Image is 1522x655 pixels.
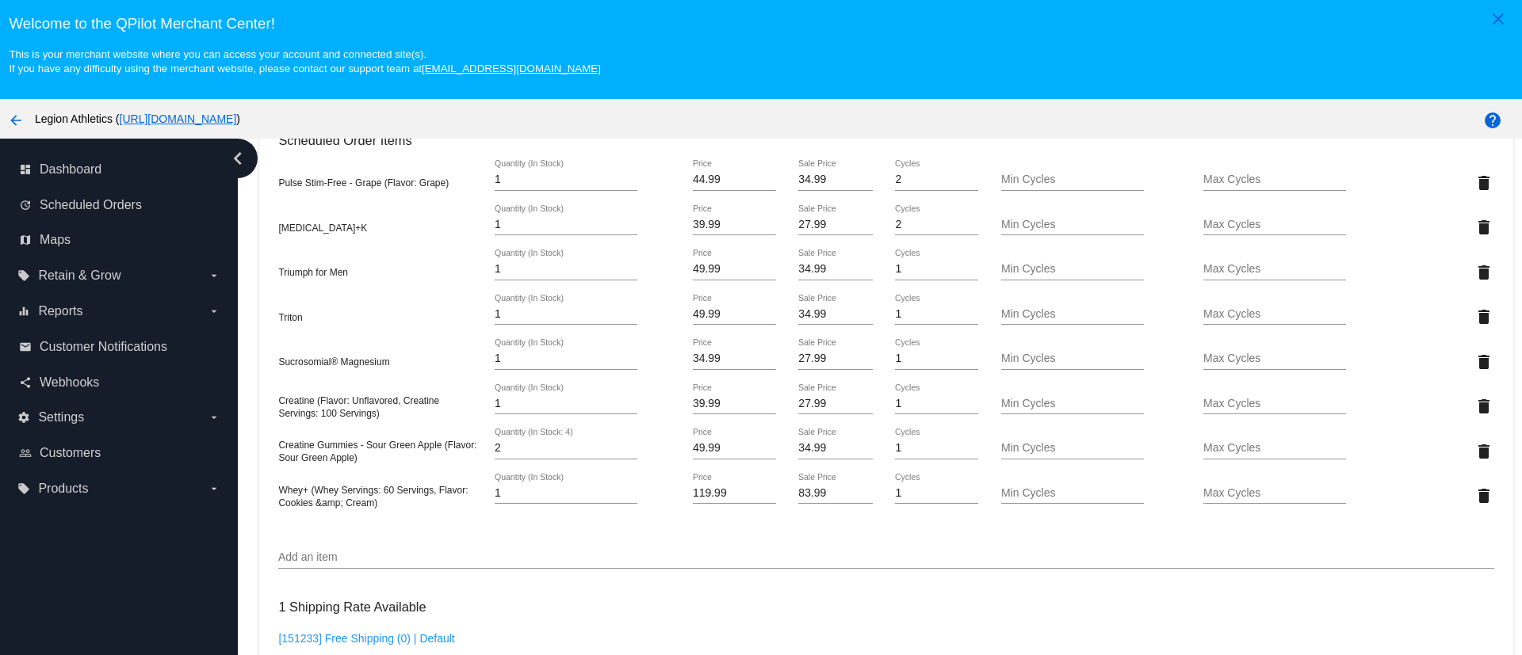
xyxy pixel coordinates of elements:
span: Dashboard [40,162,101,177]
i: arrow_drop_down [208,482,220,495]
input: Min Cycles [1001,352,1144,365]
i: share [19,376,32,389]
span: Retain & Grow [38,268,120,283]
input: Price [693,263,776,276]
input: Min Cycles [1001,219,1144,231]
input: Min Cycles [1001,173,1144,186]
input: Price [693,352,776,365]
mat-icon: delete [1474,263,1493,282]
mat-icon: delete [1474,397,1493,416]
span: Sucrosomial® Magnesium [278,356,389,367]
span: Scheduled Orders [40,198,142,212]
input: Price [693,219,776,231]
input: Max Cycles [1203,173,1346,186]
span: Reports [38,304,82,318]
mat-icon: help [1483,111,1502,130]
span: Customers [40,446,101,460]
i: arrow_drop_down [208,269,220,282]
input: Max Cycles [1203,263,1346,276]
span: Pulse Stim-Free - Grape (Flavor: Grape) [278,177,449,189]
input: Quantity (In Stock) [495,352,637,365]
i: equalizer [17,305,30,318]
input: Cycles [895,442,978,455]
input: Price [693,173,776,186]
input: Cycles [895,352,978,365]
input: Quantity (In Stock) [495,487,637,500]
input: Quantity (In Stock) [495,398,637,410]
input: Min Cycles [1001,263,1144,276]
a: [EMAIL_ADDRESS][DOMAIN_NAME] [422,63,601,74]
i: map [19,234,32,246]
input: Quantity (In Stock: 4) [495,442,637,455]
mat-icon: delete [1474,307,1493,326]
mat-icon: delete [1474,218,1493,237]
i: update [19,199,32,211]
input: Quantity (In Stock) [495,173,637,186]
input: Cycles [895,487,978,500]
mat-icon: delete [1474,173,1493,192]
input: Sale Price [798,442,872,455]
span: [MEDICAL_DATA]+K [278,223,367,234]
a: [151233] Free Shipping (0) | Default [278,632,454,645]
mat-icon: arrow_back [6,111,25,130]
a: update Scheduled Orders [19,192,220,218]
input: Max Cycles [1203,398,1346,410]
a: share Webhooks [19,370,220,395]
a: [URL][DOMAIN_NAME] [120,112,237,125]
input: Sale Price [798,352,872,365]
input: Cycles [895,219,978,231]
span: Triton [278,312,302,323]
input: Cycles [895,173,978,186]
input: Price [693,398,776,410]
i: dashboard [19,163,32,176]
input: Price [693,487,776,500]
a: email Customer Notifications [19,334,220,360]
input: Max Cycles [1203,487,1346,500]
i: email [19,341,32,353]
span: Customer Notifications [40,340,167,354]
input: Min Cycles [1001,398,1144,410]
input: Quantity (In Stock) [495,219,637,231]
i: people_outline [19,447,32,459]
input: Cycles [895,263,978,276]
mat-icon: delete [1474,442,1493,461]
input: Min Cycles [1001,487,1144,500]
mat-icon: close [1489,10,1508,29]
i: chevron_left [225,146,250,171]
input: Max Cycles [1203,219,1346,231]
small: This is your merchant website where you can access your account and connected site(s). If you hav... [9,48,600,74]
input: Sale Price [798,398,872,410]
input: Max Cycles [1203,308,1346,321]
input: Price [693,308,776,321]
input: Max Cycles [1203,442,1346,455]
mat-icon: delete [1474,352,1493,371]
input: Sale Price [798,173,872,186]
span: Creatine (Flavor: Unflavored, Creatine Servings: 100 Servings) [278,395,439,419]
span: Maps [40,233,71,247]
input: Max Cycles [1203,352,1346,365]
input: Sale Price [798,219,872,231]
mat-icon: delete [1474,486,1493,505]
i: local_offer [17,269,30,282]
h3: Welcome to the QPilot Merchant Center! [9,15,1512,32]
i: arrow_drop_down [208,411,220,424]
input: Quantity (In Stock) [495,263,637,276]
span: Products [38,482,88,496]
span: Webhooks [40,375,99,390]
input: Min Cycles [1001,308,1144,321]
span: Whey+ (Whey Servings: 60 Servings, Flavor: Cookies &amp; Cream) [278,485,468,508]
i: local_offer [17,482,30,495]
input: Quantity (In Stock) [495,308,637,321]
a: people_outline Customers [19,440,220,466]
i: arrow_drop_down [208,305,220,318]
input: Sale Price [798,487,872,500]
input: Cycles [895,398,978,410]
a: dashboard Dashboard [19,157,220,182]
input: Sale Price [798,308,872,321]
h3: 1 Shipping Rate Available [278,590,426,624]
i: settings [17,411,30,424]
span: Triumph for Men [278,267,348,278]
input: Sale Price [798,263,872,276]
input: Min Cycles [1001,442,1144,455]
input: Cycles [895,308,978,321]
